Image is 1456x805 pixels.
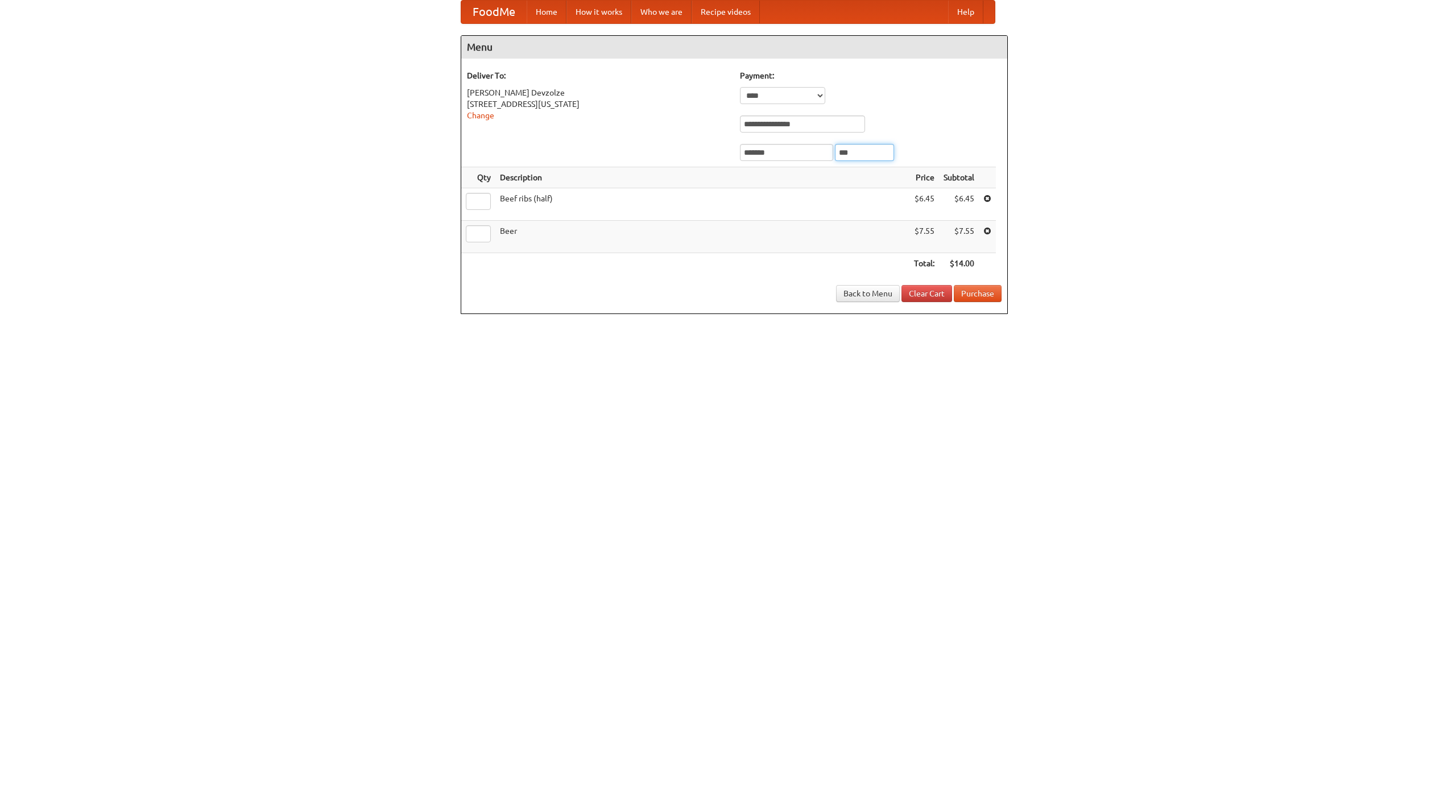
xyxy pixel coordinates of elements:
[740,70,1002,81] h5: Payment:
[467,87,729,98] div: [PERSON_NAME] Devzolze
[461,167,495,188] th: Qty
[909,188,939,221] td: $6.45
[901,285,952,302] a: Clear Cart
[467,111,494,120] a: Change
[566,1,631,23] a: How it works
[495,221,909,253] td: Beer
[939,188,979,221] td: $6.45
[836,285,900,302] a: Back to Menu
[692,1,760,23] a: Recipe videos
[948,1,983,23] a: Help
[939,167,979,188] th: Subtotal
[495,188,909,221] td: Beef ribs (half)
[461,36,1007,59] h4: Menu
[527,1,566,23] a: Home
[909,167,939,188] th: Price
[939,253,979,274] th: $14.00
[909,253,939,274] th: Total:
[467,98,729,110] div: [STREET_ADDRESS][US_STATE]
[909,221,939,253] td: $7.55
[495,167,909,188] th: Description
[461,1,527,23] a: FoodMe
[954,285,1002,302] button: Purchase
[467,70,729,81] h5: Deliver To:
[939,221,979,253] td: $7.55
[631,1,692,23] a: Who we are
